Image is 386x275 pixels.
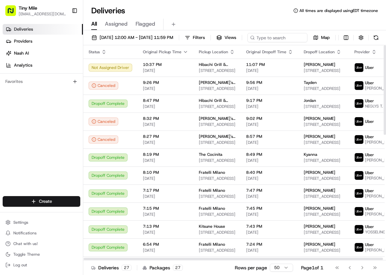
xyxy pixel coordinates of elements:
span: 8:32 PM [143,116,188,121]
span: [DATE] [143,122,188,127]
button: Notifications [3,228,80,238]
button: Tiny Mile [19,5,37,11]
span: 7:24 PM [246,242,293,247]
span: [DATE] [246,68,293,73]
span: [DATE] [143,140,188,145]
span: [DATE] [143,68,188,73]
span: 8:10 PM [143,170,188,175]
span: [DATE] [246,86,293,91]
span: [STREET_ADDRESS] [199,230,235,235]
button: Map [310,33,333,42]
span: Assigned [105,20,128,28]
span: [DATE] [143,86,188,91]
span: Hibachi Grill & Noodle Bar (Brickell) [199,98,235,103]
button: Toggle Theme [3,250,80,259]
span: 7:45 PM [246,206,293,211]
span: [PERSON_NAME] [304,242,335,247]
h1: Deliveries [91,5,125,16]
span: [STREET_ADDRESS] [199,158,235,163]
span: 8:40 PM [246,170,293,175]
input: Type to search [247,33,307,42]
span: 9:17 PM [246,98,293,103]
button: [DATE] 12:00 AM - [DATE] 11:59 PM [89,33,176,42]
div: 27 [173,265,183,271]
span: [DATE] 12:00 AM - [DATE] 11:59 PM [100,35,173,41]
span: [PERSON_NAME] [304,116,335,121]
button: Create [3,196,80,207]
span: 9:02 PM [246,116,293,121]
div: Canceled [89,82,118,90]
span: 8:49 PM [246,152,293,157]
span: Status [89,49,100,55]
img: uber-new-logo.jpeg [355,207,363,216]
span: 11:07 PM [246,62,293,67]
span: [PERSON_NAME]'s Pizzeria [199,134,235,139]
span: 8:27 PM [143,134,188,139]
a: Analytics [3,60,83,71]
span: Uber [365,224,374,229]
span: Nash AI [14,50,29,56]
span: Kyanna [304,152,317,157]
span: [STREET_ADDRESS] [304,230,344,235]
span: Providers [14,38,32,44]
span: [DATE] [246,248,293,253]
span: All [91,20,97,28]
span: Uber [365,98,374,104]
span: All times are displayed using EDT timezone [299,8,378,13]
span: 9:56 PM [246,80,293,85]
span: 7:15 PM [143,206,188,211]
span: 7:47 PM [246,188,293,193]
button: Settings [3,218,80,227]
span: Views [224,35,236,41]
span: Uber [365,80,374,86]
span: [DATE] [246,140,293,145]
span: Provider [354,49,370,55]
span: Fratelli Milano [199,242,225,247]
div: Favorites [3,76,80,87]
span: [DATE] [143,176,188,181]
span: [STREET_ADDRESS] [199,212,235,217]
span: Analytics [14,62,32,68]
span: [STREET_ADDRESS] [304,86,344,91]
span: [STREET_ADDRESS] [199,248,235,253]
img: uber-new-logo.jpeg [355,153,363,162]
span: [STREET_ADDRESS] [304,68,344,73]
span: Deliveries [14,26,33,32]
span: Fratelli Milano [199,206,225,211]
span: [STREET_ADDRESS] [199,104,235,109]
span: The Cocinita [199,152,222,157]
span: Uber [365,152,374,157]
img: uber-new-logo.jpeg [355,135,363,144]
span: [STREET_ADDRESS] [304,194,344,199]
div: Canceled [89,118,118,126]
span: [PERSON_NAME]'s Pizzeria [199,116,235,121]
span: Uber [365,65,374,70]
span: [DATE] [143,104,188,109]
button: Views [213,33,239,42]
span: Hibachi Grill & Noodle Bar (Brickell) [199,62,235,67]
span: [DATE] [143,194,188,199]
img: uber-new-logo.jpeg [355,243,363,252]
p: Rows per page [235,264,267,271]
span: Uber [365,134,374,139]
span: [DATE] [246,194,293,199]
span: [DATE] [143,248,188,253]
span: Map [321,35,330,41]
span: [STREET_ADDRESS] [199,86,235,91]
span: 7:17 PM [143,188,188,193]
button: Canceled [89,136,118,143]
button: [EMAIL_ADDRESS][DOMAIN_NAME] [19,11,66,17]
a: Nash AI [3,48,83,59]
div: Deliveries [91,264,132,271]
span: [STREET_ADDRESS] [304,176,344,181]
img: uber-new-logo.jpeg [355,81,363,90]
span: 10:37 PM [143,62,188,67]
span: [DATE] [246,230,293,235]
span: [STREET_ADDRESS] [304,212,344,217]
span: Original Dropoff Time [246,49,286,55]
span: [STREET_ADDRESS] [304,104,344,109]
span: 6:54 PM [143,242,188,247]
span: [PERSON_NAME] [304,188,335,193]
